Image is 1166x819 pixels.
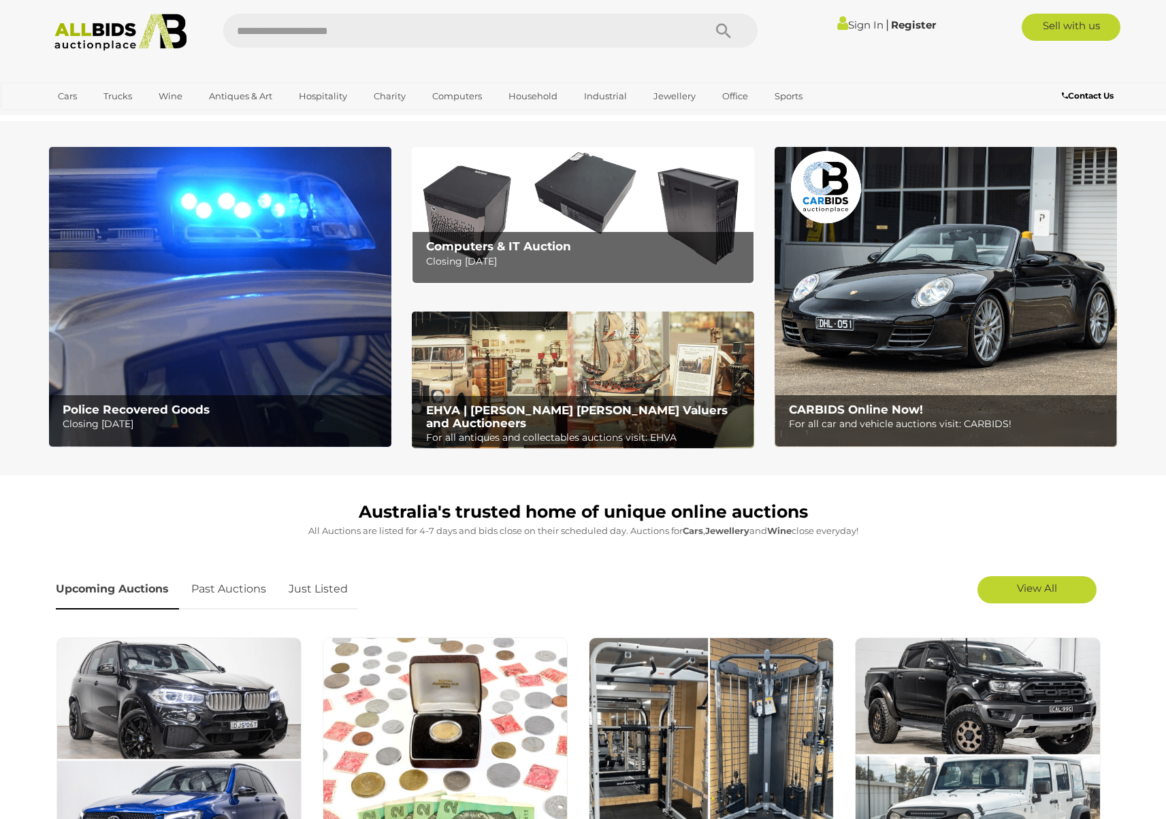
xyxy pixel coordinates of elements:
a: Sell with us [1022,14,1120,41]
a: Wine [150,85,191,107]
h1: Australia's trusted home of unique online auctions [56,503,1111,522]
a: CARBIDS Online Now! CARBIDS Online Now! For all car and vehicle auctions visit: CARBIDS! [775,147,1117,447]
strong: Wine [767,525,792,536]
p: All Auctions are listed for 4-7 days and bids close on their scheduled day. Auctions for , and cl... [56,523,1111,539]
strong: Jewellery [705,525,749,536]
a: Register [891,18,936,31]
p: Closing [DATE] [426,253,747,270]
p: Closing [DATE] [63,416,383,433]
img: EHVA | Evans Hastings Valuers and Auctioneers [412,312,754,449]
a: Sports [766,85,811,107]
strong: Cars [683,525,703,536]
a: Trucks [95,85,141,107]
a: [GEOGRAPHIC_DATA] [49,107,163,130]
a: Household [500,85,566,107]
a: Sign In [837,18,884,31]
a: Cars [49,85,86,107]
a: Hospitality [290,85,356,107]
a: Antiques & Art [200,85,281,107]
button: Search [690,14,758,48]
b: Contact Us [1062,90,1114,101]
p: For all antiques and collectables auctions visit: EHVA [426,429,747,446]
b: CARBIDS Online Now! [789,403,923,416]
img: CARBIDS Online Now! [775,147,1117,447]
a: Industrial [575,85,636,107]
a: Computers & IT Auction Computers & IT Auction Closing [DATE] [412,147,754,284]
a: EHVA | Evans Hastings Valuers and Auctioneers EHVA | [PERSON_NAME] [PERSON_NAME] Valuers and Auct... [412,312,754,449]
b: Police Recovered Goods [63,403,210,416]
span: View All [1017,582,1057,595]
a: Office [713,85,757,107]
a: Police Recovered Goods Police Recovered Goods Closing [DATE] [49,147,391,447]
img: Computers & IT Auction [412,147,754,284]
b: EHVA | [PERSON_NAME] [PERSON_NAME] Valuers and Auctioneers [426,403,728,430]
img: Allbids.com.au [47,14,195,51]
a: View All [977,576,1097,603]
p: For all car and vehicle auctions visit: CARBIDS! [789,416,1110,433]
img: Police Recovered Goods [49,147,391,447]
a: Just Listed [278,569,358,609]
a: Computers [423,85,491,107]
b: Computers & IT Auction [426,239,571,253]
span: | [886,17,889,32]
a: Contact Us [1062,88,1117,103]
a: Past Auctions [181,569,276,609]
a: Charity [365,85,415,107]
a: Upcoming Auctions [56,569,179,609]
a: Jewellery [645,85,705,107]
